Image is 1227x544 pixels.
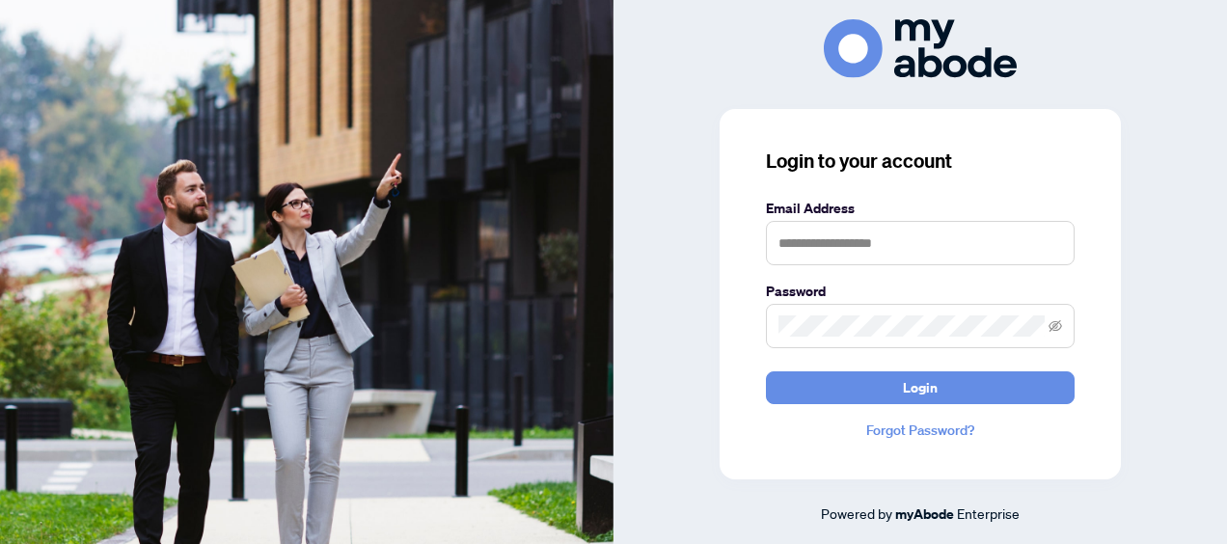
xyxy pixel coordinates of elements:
[766,148,1075,175] h3: Login to your account
[766,420,1075,441] a: Forgot Password?
[766,198,1075,219] label: Email Address
[957,504,1020,522] span: Enterprise
[766,281,1075,302] label: Password
[821,504,892,522] span: Powered by
[895,503,954,525] a: myAbode
[1049,319,1062,333] span: eye-invisible
[903,372,938,403] span: Login
[766,371,1075,404] button: Login
[824,19,1017,78] img: ma-logo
